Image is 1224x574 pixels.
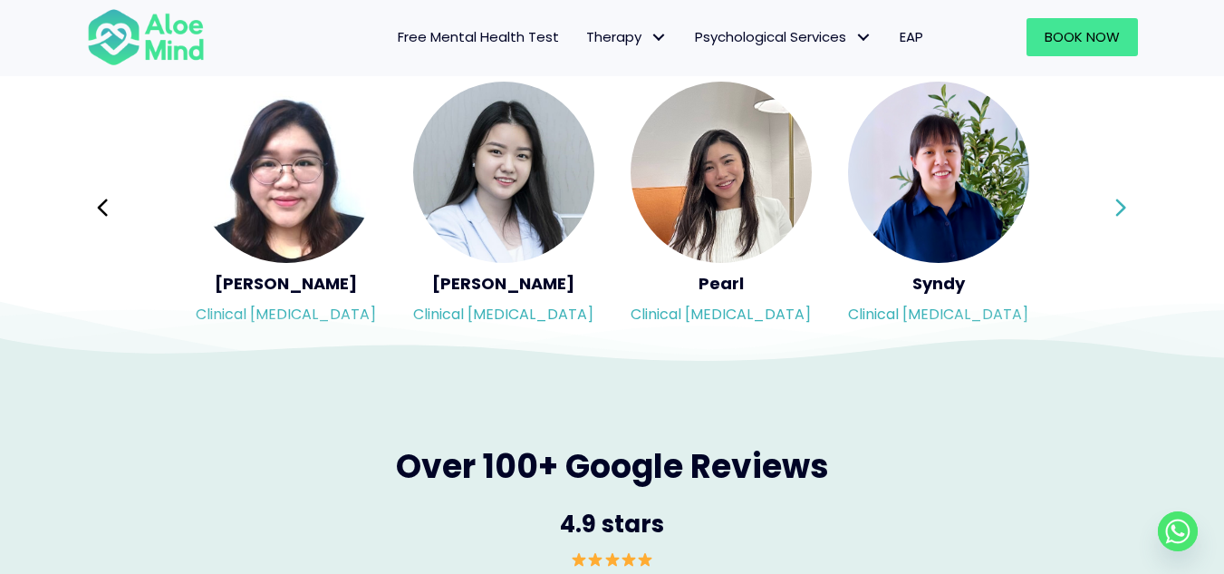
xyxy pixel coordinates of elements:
img: <h5>Pearl</h5><p>Clinical psychologist</p> [631,82,812,263]
a: Book Now [1026,18,1138,56]
h5: Pearl [631,272,812,295]
div: Slide 13 of 3 [413,80,594,336]
img: <h5>Wei Shan</h5><p>Clinical psychologist</p> [196,82,377,263]
span: Psychological Services [695,27,872,46]
a: <h5>Pearl</h5><p>Clinical psychologist</p> PearlClinical [MEDICAL_DATA] [631,82,812,334]
span: EAP [900,27,923,46]
img: Aloe mind Logo [87,7,205,67]
span: Psychological Services: submenu [851,24,877,51]
span: 4.9 stars [560,508,664,540]
img: ⭐ [588,552,602,567]
h5: [PERSON_NAME] [413,272,594,295]
img: ⭐ [638,552,652,567]
h5: [PERSON_NAME] [196,272,377,295]
span: Book Now [1045,27,1120,46]
div: Slide 12 of 3 [196,80,377,336]
a: <h5>Yen Li</h5><p>Clinical psychologist</p> [PERSON_NAME]Clinical [MEDICAL_DATA] [413,82,594,334]
a: <h5>Syndy</h5><p>Clinical psychologist</p> SyndyClinical [MEDICAL_DATA] [848,82,1029,334]
span: Over 100+ Google Reviews [396,443,829,490]
img: ⭐ [605,552,620,567]
nav: Menu [228,18,937,56]
img: <h5>Yen Li</h5><p>Clinical psychologist</p> [413,82,594,263]
h5: Syndy [848,272,1029,295]
a: Free Mental Health Test [384,18,573,56]
span: Therapy: submenu [646,24,672,51]
div: Slide 15 of 3 [848,80,1029,336]
a: EAP [886,18,937,56]
div: Slide 14 of 3 [631,80,812,336]
img: <h5>Syndy</h5><p>Clinical psychologist</p> [848,82,1029,263]
a: <h5>Wei Shan</h5><p>Clinical psychologist</p> [PERSON_NAME]Clinical [MEDICAL_DATA] [196,82,377,334]
a: Psychological ServicesPsychological Services: submenu [681,18,886,56]
img: ⭐ [572,552,586,567]
a: TherapyTherapy: submenu [573,18,681,56]
span: Free Mental Health Test [398,27,559,46]
a: Whatsapp [1158,511,1198,551]
img: ⭐ [622,552,636,567]
span: Therapy [586,27,668,46]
